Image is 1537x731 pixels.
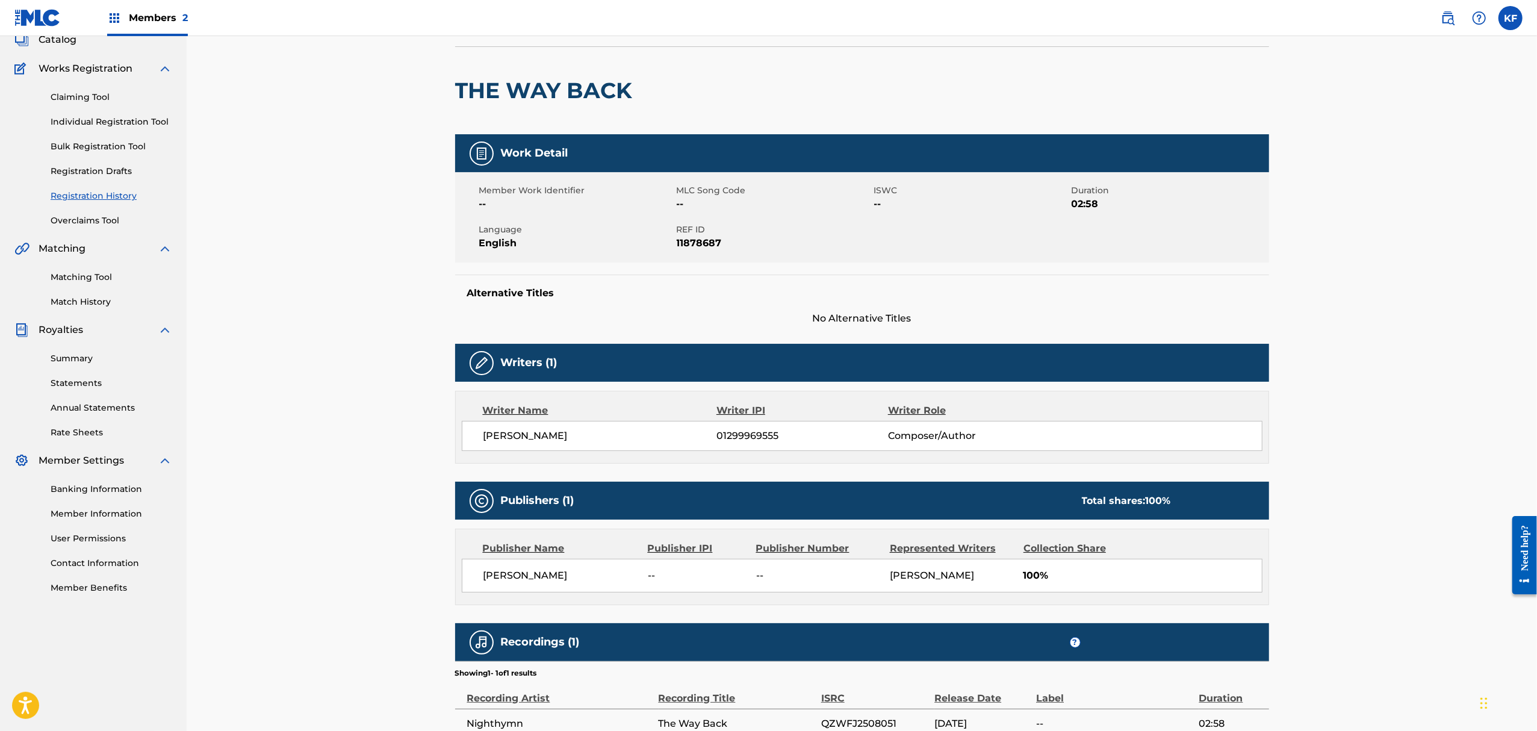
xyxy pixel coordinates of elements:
[129,11,188,25] span: Members
[14,323,29,337] img: Royalties
[455,668,537,679] p: Showing 1 - 1 of 1 results
[501,635,580,649] h5: Recordings (1)
[1498,6,1523,30] div: User Menu
[14,9,61,26] img: MLC Logo
[1146,495,1171,506] span: 100 %
[1023,541,1140,556] div: Collection Share
[51,483,172,496] a: Banking Information
[51,140,172,153] a: Bulk Registration Tool
[1472,11,1486,25] img: help
[756,568,881,583] span: --
[158,61,172,76] img: expand
[158,323,172,337] img: expand
[51,165,172,178] a: Registration Drafts
[890,541,1014,556] div: Represented Writers
[158,241,172,256] img: expand
[51,190,172,202] a: Registration History
[51,532,172,545] a: User Permissions
[1023,568,1262,583] span: 100%
[51,426,172,439] a: Rate Sheets
[888,429,1044,443] span: Composer/Author
[934,679,1030,706] div: Release Date
[888,403,1044,418] div: Writer Role
[14,61,30,76] img: Works Registration
[648,568,747,583] span: --
[1036,679,1193,706] div: Label
[51,402,172,414] a: Annual Statements
[467,679,653,706] div: Recording Artist
[1036,717,1193,731] span: --
[874,184,1069,197] span: ISWC
[39,33,76,47] span: Catalog
[483,429,717,443] span: [PERSON_NAME]
[51,271,172,284] a: Matching Tool
[51,214,172,227] a: Overclaims Tool
[874,197,1069,211] span: --
[501,356,557,370] h5: Writers (1)
[51,377,172,390] a: Statements
[39,241,85,256] span: Matching
[1070,638,1080,647] span: ?
[677,236,871,250] span: 11878687
[39,453,124,468] span: Member Settings
[51,508,172,520] a: Member Information
[39,61,132,76] span: Works Registration
[474,146,489,161] img: Work Detail
[455,77,639,104] h2: THE WAY BACK
[479,197,674,211] span: --
[39,323,83,337] span: Royalties
[1072,184,1266,197] span: Duration
[483,568,639,583] span: [PERSON_NAME]
[1436,6,1460,30] a: Public Search
[474,494,489,508] img: Publishers
[821,717,928,731] span: QZWFJ2508051
[648,541,747,556] div: Publisher IPI
[107,11,122,25] img: Top Rightsholders
[1503,507,1537,604] iframe: Resource Center
[51,296,172,308] a: Match History
[479,184,674,197] span: Member Work Identifier
[474,635,489,650] img: Recordings
[1441,11,1455,25] img: search
[659,679,815,706] div: Recording Title
[474,356,489,370] img: Writers
[158,453,172,468] img: expand
[756,541,881,556] div: Publisher Number
[483,403,717,418] div: Writer Name
[14,33,29,47] img: Catalog
[934,717,1030,731] span: [DATE]
[1199,717,1263,731] span: 02:58
[501,146,568,160] h5: Work Detail
[1072,197,1266,211] span: 02:58
[182,12,188,23] span: 2
[1480,685,1488,721] div: Drag
[1199,679,1263,706] div: Duration
[677,197,871,211] span: --
[501,494,574,508] h5: Publishers (1)
[467,717,653,731] span: Nighthymn
[51,582,172,594] a: Member Benefits
[51,91,172,104] a: Claiming Tool
[1467,6,1491,30] div: Help
[659,717,815,731] span: The Way Back
[14,241,29,256] img: Matching
[51,557,172,570] a: Contact Information
[677,223,871,236] span: REF ID
[716,403,888,418] div: Writer IPI
[1477,673,1537,731] iframe: Chat Widget
[14,33,76,47] a: CatalogCatalog
[1082,494,1171,508] div: Total shares:
[483,541,639,556] div: Publisher Name
[821,679,928,706] div: ISRC
[51,116,172,128] a: Individual Registration Tool
[455,311,1269,326] span: No Alternative Titles
[14,453,29,468] img: Member Settings
[677,184,871,197] span: MLC Song Code
[890,570,974,581] span: [PERSON_NAME]
[716,429,887,443] span: 01299969555
[467,287,1257,299] h5: Alternative Titles
[479,223,674,236] span: Language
